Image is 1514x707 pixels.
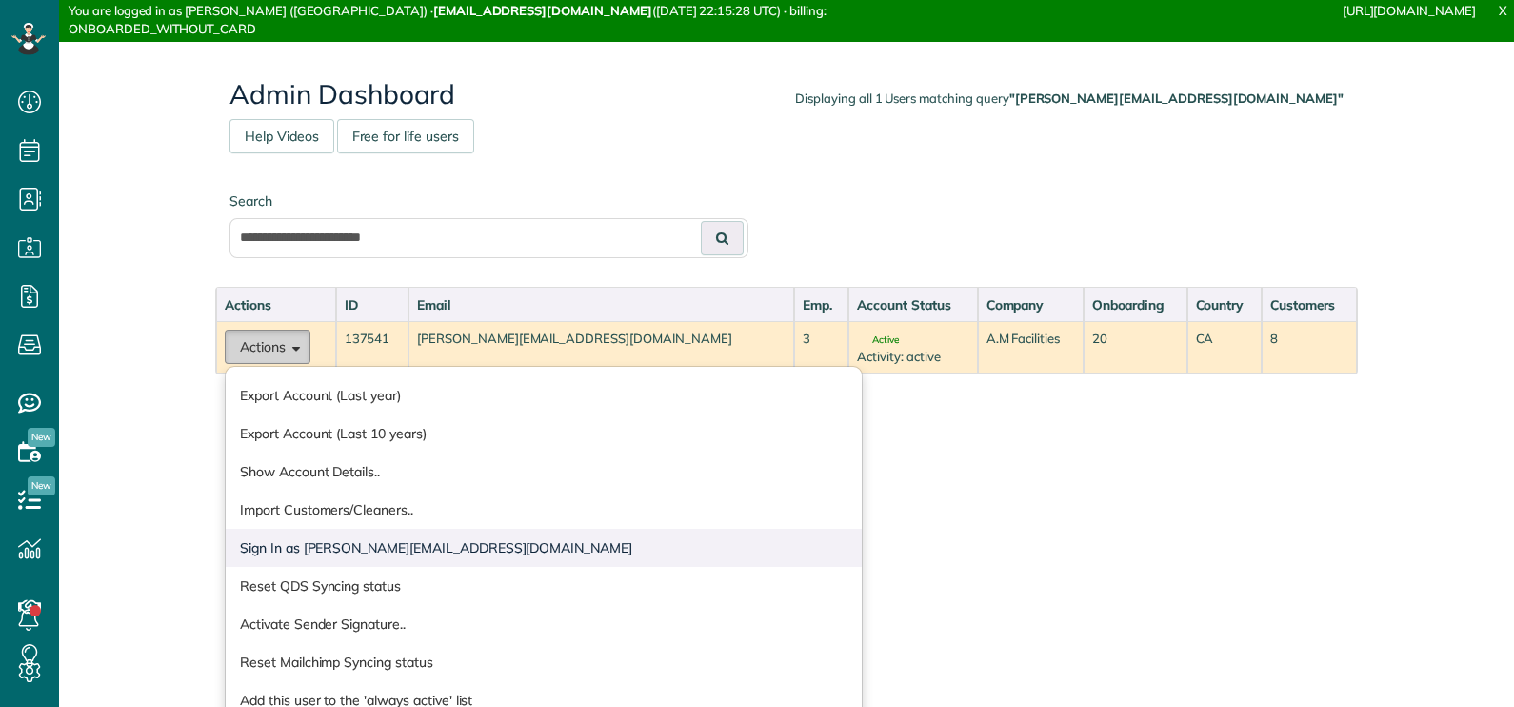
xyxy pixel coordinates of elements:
label: Search [229,192,748,211]
a: Show Account Details.. [226,453,862,491]
div: Account Status [857,295,968,314]
td: CA [1187,321,1263,374]
td: 3 [794,321,848,374]
div: Displaying all 1 Users matching query [795,90,1344,108]
a: Export Account (Last 10 years) [226,414,862,453]
h2: Admin Dashboard [229,80,1344,110]
div: Activity: active [857,348,968,366]
span: New [28,428,55,447]
a: [URL][DOMAIN_NAME] [1343,3,1476,18]
div: ID [345,295,401,314]
a: Sign In as [PERSON_NAME][EMAIL_ADDRESS][DOMAIN_NAME] [226,529,862,567]
span: New [28,476,55,495]
strong: [EMAIL_ADDRESS][DOMAIN_NAME] [433,3,652,18]
button: Actions [225,330,310,364]
a: Export Account (Last year) [226,376,862,414]
div: Country [1196,295,1254,314]
a: Help Videos [229,119,334,153]
a: Activate Sender Signature.. [226,605,862,643]
div: Customers [1270,295,1348,314]
td: 20 [1084,321,1187,374]
a: Reset Mailchimp Syncing status [226,643,862,681]
span: Active [857,335,899,345]
div: Actions [225,295,328,314]
div: Company [986,295,1075,314]
strong: "[PERSON_NAME][EMAIL_ADDRESS][DOMAIN_NAME]" [1009,91,1344,106]
td: 8 [1262,321,1357,374]
a: Free for life users [337,119,474,153]
a: Reset QDS Syncing status [226,567,862,605]
div: Emp. [803,295,840,314]
div: Onboarding [1092,295,1179,314]
div: Email [417,295,786,314]
a: Import Customers/Cleaners.. [226,491,862,529]
td: [PERSON_NAME][EMAIL_ADDRESS][DOMAIN_NAME] [408,321,794,374]
td: A.M Facilities [978,321,1084,374]
td: 137541 [336,321,409,374]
